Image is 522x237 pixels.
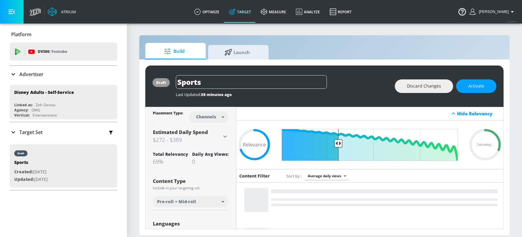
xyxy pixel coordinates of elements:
[51,48,67,55] p: Youtube
[476,10,509,14] span: login as: veronica.hernandez@zefr.com
[14,159,48,168] div: Sports
[243,142,266,147] span: Relevance
[153,151,188,157] div: Total Relevancy
[279,129,461,161] input: Final Threshold
[10,85,117,119] div: Disney Adults - Self-ServiceLinked as:Zefr DemosAgency:OMGVertical:Entertainment
[14,89,74,95] div: Disney Adults - Self-Service
[395,79,453,93] button: Discard Changes
[286,173,302,179] span: Sort by
[153,179,229,184] div: Content Type
[176,92,389,97] div: Last Updated:
[468,82,484,90] span: Activate
[291,1,325,23] a: Analyze
[192,158,229,165] div: 0
[201,92,232,97] span: 38 minutes ago
[18,152,24,155] div: draft
[151,44,197,59] span: Build
[192,151,229,157] div: Daily Avg Views:
[454,3,471,20] button: Open Resource Center
[48,7,76,16] a: Atrium
[236,107,503,120] div: Hide Relevancy
[14,107,28,113] div: Agency:
[10,144,117,187] div: draftSportsCreated:[DATE]Updated:[DATE]
[31,107,40,113] div: OMG
[153,221,229,226] div: Languages
[305,172,349,180] div: Average daily views
[214,45,260,59] span: Launch
[457,110,500,117] div: Hide Relevancy
[11,31,31,38] p: Platform
[153,186,229,190] div: Include in your targeting set
[507,20,516,23] span: v 4.25.4
[19,129,43,136] p: Target Set
[19,71,43,78] p: Advertiser
[224,1,256,23] a: Target
[153,110,183,117] div: Placement Type:
[189,1,224,23] a: optimize
[325,1,356,23] a: Report
[153,129,229,144] div: Estimated Daily Spend$272 - $389
[14,169,33,175] span: Created:
[33,113,57,118] div: Entertainment
[153,136,221,144] h3: $272 - $389
[470,8,516,15] button: [PERSON_NAME]
[14,176,48,183] p: [DATE]
[157,199,196,205] span: Pre-roll + Mid-roll
[10,26,117,43] div: Platform
[239,173,270,179] h6: Content Filter
[156,80,166,85] div: draft
[256,1,291,23] a: measure
[14,113,30,118] div: Vertical:
[14,168,48,176] p: [DATE]
[477,143,494,146] span: Calculating...
[153,158,188,165] div: 69%
[456,79,496,93] button: Activate
[10,43,117,61] div: DV360: Youtube
[59,9,76,14] div: Atrium
[14,102,33,107] div: Linked as:
[407,82,441,90] span: Discard Changes
[193,114,219,119] div: Channels
[38,48,67,55] p: DV360:
[153,129,208,136] span: Estimated Daily Spend
[36,102,56,107] div: Zefr Demos
[14,176,34,182] span: Updated:
[10,66,117,83] div: Advertiser
[10,122,117,142] div: Target Set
